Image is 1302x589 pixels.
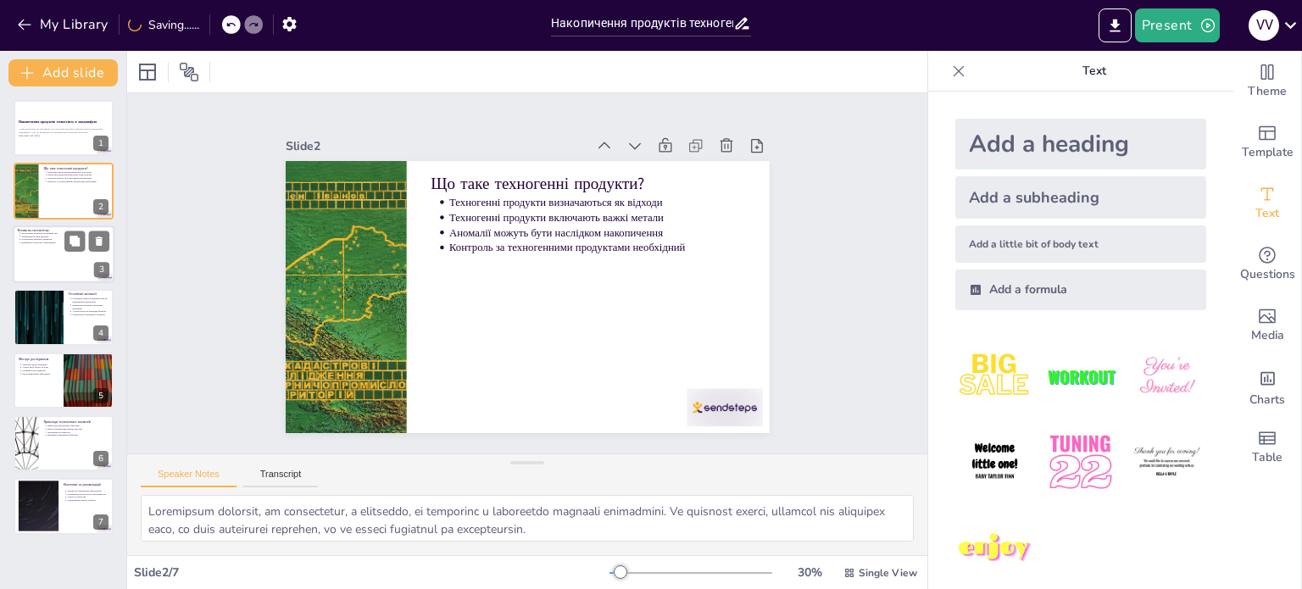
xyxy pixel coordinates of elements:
button: Delete Slide [89,231,109,251]
p: Техногенні продукти визначаються як відходи [47,170,108,174]
button: Add slide [8,59,118,86]
div: 1 [93,136,108,151]
p: Приклади забруднених територій [47,425,108,428]
strong: Накопичення продуктів техногенезу в ландшафтах [19,120,97,125]
div: 4 [93,325,108,341]
p: Геофізичні дослідження [22,369,58,372]
p: Деградація рослинності [47,431,108,434]
p: Техногенні продукти включають важкі метали [511,173,721,403]
img: 5.jpeg [1041,423,1120,502]
div: 6 [14,415,114,471]
span: Media [1251,326,1284,345]
p: У цій презентації ми розглянемо, як техногенні продукти накопичуються в природних ландшафтах та я... [19,128,108,134]
textarea: Loremipsum dolorsit, am consectetur, a elitseddo, ei temporinc u laboreetdo magnaali enimadmini. ... [141,495,914,542]
p: Аномалії можуть бути наслідком накопичення [47,176,108,180]
div: 7 [93,514,108,530]
div: Layout [134,58,161,86]
div: V V [1249,10,1279,41]
p: Негативний вплив на рослинний світ [21,231,109,235]
img: 7.jpeg [955,509,1034,588]
button: V V [1249,8,1279,42]
p: Контроль за техногенними продуктами необхідний [488,193,698,423]
p: Аномалії можуть бути наслідком накопичення [499,183,709,413]
p: Важливість вивчення прикладів [47,434,108,437]
div: 2 [93,199,108,214]
p: Висновки та рекомендації [64,482,108,487]
div: Add ready made slides [1233,112,1301,173]
input: Insert title [551,11,733,36]
div: 30 % [789,564,830,581]
p: Контроль за техногенними продуктами необхідний [47,180,108,183]
div: 1 [14,100,114,156]
div: 2 [14,163,114,219]
p: Високі концентрації важких металів [47,427,108,431]
button: Transcript [243,469,319,487]
p: Участь суспільства [67,496,108,499]
div: 7 [14,478,114,534]
p: Аналіз проб ґрунту та води [22,365,58,369]
span: Questions [1240,265,1295,284]
div: Slide 2 / 7 [134,564,609,581]
p: Що таке техногенні продукти? [520,134,748,382]
p: Що таке техногенні продукти? [43,165,108,170]
span: Table [1252,448,1283,467]
img: 4.jpeg [955,423,1034,502]
img: 1.jpeg [955,337,1034,416]
button: Duplicate Slide [64,231,85,251]
div: 4 [14,289,114,345]
span: Single View [859,566,917,580]
p: Зменшення біорізноманіття [21,235,109,238]
div: Add a little bit of body text [955,225,1206,263]
div: 5 [93,388,108,403]
div: Get real-time input from your audience [1233,234,1301,295]
p: Поліпшення екологічного законодавства [67,493,108,497]
button: Export to PowerPoint [1099,8,1132,42]
div: Add text boxes [1233,173,1301,234]
img: 3.jpeg [1127,337,1206,416]
div: Add a table [1233,417,1301,478]
p: Геохімічні аномалії визначаються як незвичайні концентрації [72,297,108,303]
p: Техногенні продукти визначаються як відходи [522,163,732,392]
span: Text [1255,204,1279,223]
div: Add images, graphics, shapes or video [1233,295,1301,356]
div: 6 [93,451,108,466]
p: Картографування забруднень [22,372,58,375]
p: Порушення харчових ланцюгів [21,238,109,242]
p: Різні методи дослідження [22,363,58,366]
div: Add a subheading [955,176,1206,219]
p: Важливість контролю забруднення [21,241,109,244]
button: Speaker Notes [141,469,236,487]
button: My Library [13,11,115,38]
div: Add a formula [955,269,1206,310]
span: Template [1242,143,1294,162]
img: 6.jpeg [1127,423,1206,502]
span: Position [179,62,199,82]
p: Геохімічні аномалії [69,292,108,297]
div: 3 [13,225,114,283]
p: Заходи для зменшення забруднення [67,490,108,493]
div: 5 [14,353,114,408]
p: Виявлення аномалій є критично важливим [72,303,108,309]
button: Present [1135,8,1220,42]
p: Text [972,51,1216,92]
p: Усвідомлення внеску кожного [67,499,108,503]
div: 3 [94,262,109,277]
p: Generated with [URL] [19,134,108,137]
span: Charts [1249,391,1285,409]
span: Theme [1248,82,1287,101]
div: Slide 2 [454,3,667,236]
div: Change the overall theme [1233,51,1301,112]
div: Saving...... [128,17,199,33]
div: Add a heading [955,119,1206,169]
p: Методи дослідження [19,356,58,361]
p: Техногенні продукти включають важкі метали [47,173,108,176]
p: Моніторинг геохімічних аномалій [72,314,108,317]
img: 2.jpeg [1041,337,1120,416]
p: Приклади техногенних аномалій [43,420,108,425]
div: Add charts and graphs [1233,356,1301,417]
p: Вплив на екосистему [18,228,109,233]
p: Антропогенні та природні аномалії [72,310,108,314]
